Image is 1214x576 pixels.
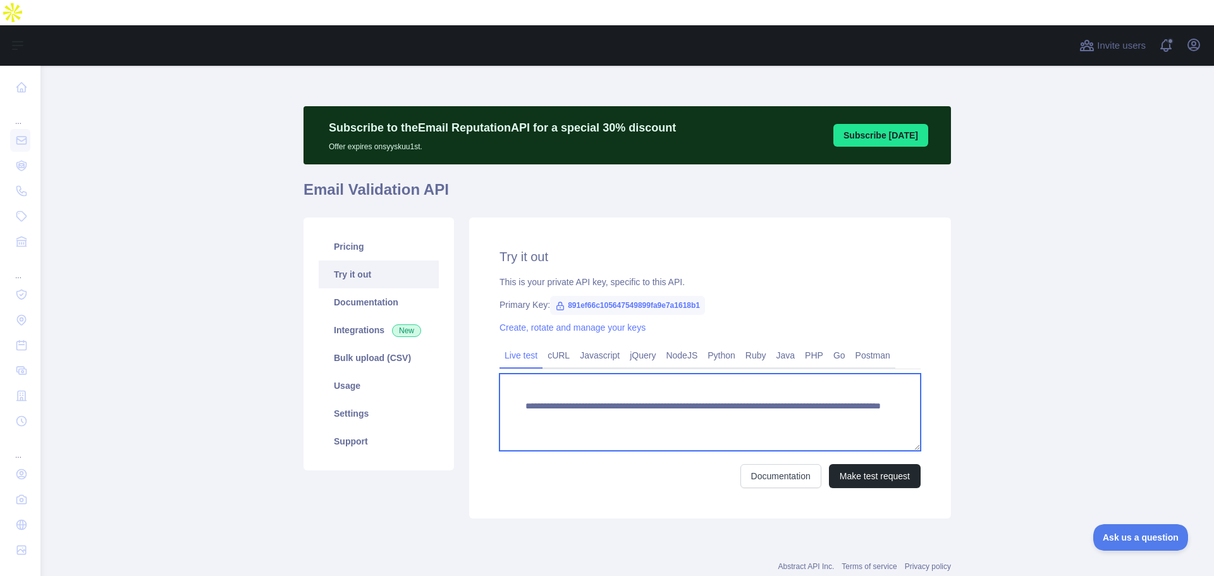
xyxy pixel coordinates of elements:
[833,124,928,147] button: Subscribe [DATE]
[500,298,921,311] div: Primary Key:
[500,322,646,333] a: Create, rotate and manage your keys
[319,400,439,427] a: Settings
[319,372,439,400] a: Usage
[500,276,921,288] div: This is your private API key, specific to this API.
[319,260,439,288] a: Try it out
[625,345,661,365] a: jQuery
[575,345,625,365] a: Javascript
[829,464,921,488] button: Make test request
[661,345,702,365] a: NodeJS
[702,345,740,365] a: Python
[500,248,921,266] h2: Try it out
[319,427,439,455] a: Support
[500,345,543,365] a: Live test
[10,255,30,281] div: ...
[329,119,676,137] p: Subscribe to the Email Reputation API for a special 30 % discount
[10,101,30,126] div: ...
[543,345,575,365] a: cURL
[1077,35,1148,56] button: Invite users
[319,316,439,344] a: Integrations New
[850,345,895,365] a: Postman
[905,562,951,571] a: Privacy policy
[319,344,439,372] a: Bulk upload (CSV)
[1097,39,1146,53] span: Invite users
[800,345,828,365] a: PHP
[740,464,821,488] a: Documentation
[740,345,771,365] a: Ruby
[778,562,835,571] a: Abstract API Inc.
[319,288,439,316] a: Documentation
[319,233,439,260] a: Pricing
[1093,524,1189,551] iframe: Toggle Customer Support
[303,180,951,210] h1: Email Validation API
[842,562,897,571] a: Terms of service
[828,345,850,365] a: Go
[392,324,421,337] span: New
[329,137,676,152] p: Offer expires on syyskuu 1st.
[771,345,800,365] a: Java
[10,435,30,460] div: ...
[550,296,705,315] span: 891ef66c105647549899fa9e7a1618b1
